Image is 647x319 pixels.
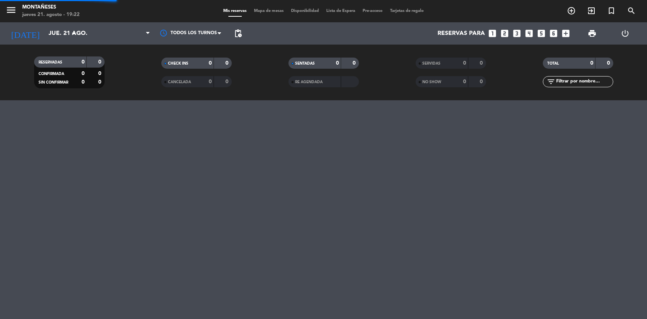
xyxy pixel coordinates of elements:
[209,61,212,66] strong: 0
[607,6,616,15] i: turned_in_not
[250,9,287,13] span: Mapa de mesas
[22,4,80,11] div: Montañeses
[463,61,466,66] strong: 0
[98,79,103,85] strong: 0
[6,4,17,16] i: menu
[39,72,64,76] span: CONFIRMADA
[587,6,596,15] i: exit_to_app
[82,71,85,76] strong: 0
[480,61,484,66] strong: 0
[621,29,630,38] i: power_settings_new
[69,29,78,38] i: arrow_drop_down
[512,29,522,38] i: looks_3
[225,61,230,66] strong: 0
[98,59,103,65] strong: 0
[537,29,546,38] i: looks_5
[500,29,509,38] i: looks_two
[588,29,597,38] span: print
[438,30,485,37] span: Reservas para
[6,25,45,42] i: [DATE]
[609,22,641,45] div: LOG OUT
[39,61,62,64] span: RESERVADAS
[323,9,359,13] span: Lista de Espera
[219,9,250,13] span: Mis reservas
[336,61,339,66] strong: 0
[168,80,191,84] span: CANCELADA
[547,62,559,65] span: TOTAL
[234,29,242,38] span: pending_actions
[547,77,555,86] i: filter_list
[82,59,85,65] strong: 0
[287,9,323,13] span: Disponibilidad
[567,6,576,15] i: add_circle_outline
[422,80,441,84] span: NO SHOW
[524,29,534,38] i: looks_4
[6,4,17,18] button: menu
[488,29,497,38] i: looks_one
[359,9,386,13] span: Pre-acceso
[561,29,571,38] i: add_box
[549,29,558,38] i: looks_6
[422,62,440,65] span: SERVIDAS
[22,11,80,19] div: jueves 21. agosto - 19:22
[98,71,103,76] strong: 0
[168,62,188,65] span: CHECK INS
[463,79,466,84] strong: 0
[39,81,68,84] span: SIN CONFIRMAR
[225,79,230,84] strong: 0
[386,9,428,13] span: Tarjetas de regalo
[555,78,613,86] input: Filtrar por nombre...
[82,79,85,85] strong: 0
[353,61,357,66] strong: 0
[295,62,315,65] span: SENTADAS
[590,61,593,66] strong: 0
[209,79,212,84] strong: 0
[627,6,636,15] i: search
[295,80,323,84] span: RE AGENDADA
[480,79,484,84] strong: 0
[607,61,611,66] strong: 0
